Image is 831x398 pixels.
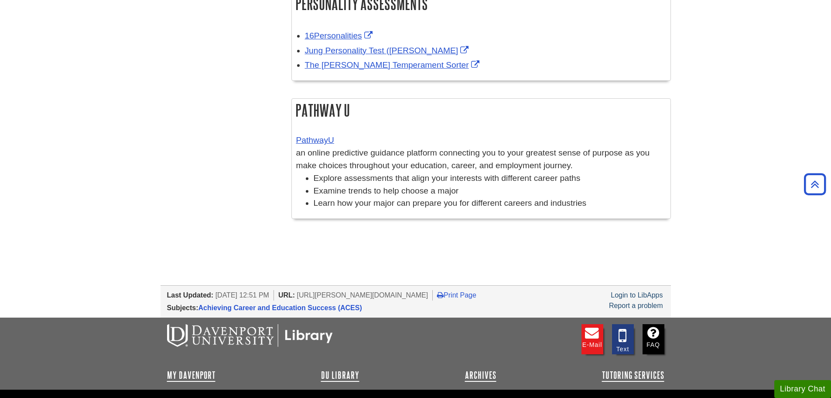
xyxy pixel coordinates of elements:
[774,380,831,398] button: Library Chat
[643,324,664,354] a: FAQ
[801,178,829,190] a: Back to Top
[305,31,375,40] a: Link opens in new window
[167,324,333,347] img: DU Libraries
[314,197,666,210] li: Learn how your major can prepare you for different careers and industries
[437,291,476,299] a: Print Page
[305,60,482,69] a: Link opens in new window
[305,46,471,55] a: Link opens in new window
[198,304,362,311] a: Achieving Career and Education Success (ACES)
[167,304,198,311] span: Subjects:
[314,172,666,185] li: Explore assessments that align your interests with different career paths
[321,370,359,381] a: DU Library
[602,370,664,381] a: Tutoring Services
[465,370,496,381] a: Archives
[437,291,444,298] i: Print Page
[611,291,663,299] a: Login to LibApps
[581,324,603,354] a: E-mail
[612,324,634,354] a: Text
[278,291,295,299] span: URL:
[609,302,663,309] a: Report a problem
[215,291,269,299] span: [DATE] 12:51 PM
[167,370,215,381] a: My Davenport
[297,291,428,299] span: [URL][PERSON_NAME][DOMAIN_NAME]
[167,291,214,299] span: Last Updated:
[296,135,334,145] a: PathwayU
[292,99,670,122] h2: Pathway U
[296,134,666,172] div: an online predictive guidance platform connecting you to your greatest sense of purpose as you ma...
[314,185,666,197] li: Examine trends to help choose a major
